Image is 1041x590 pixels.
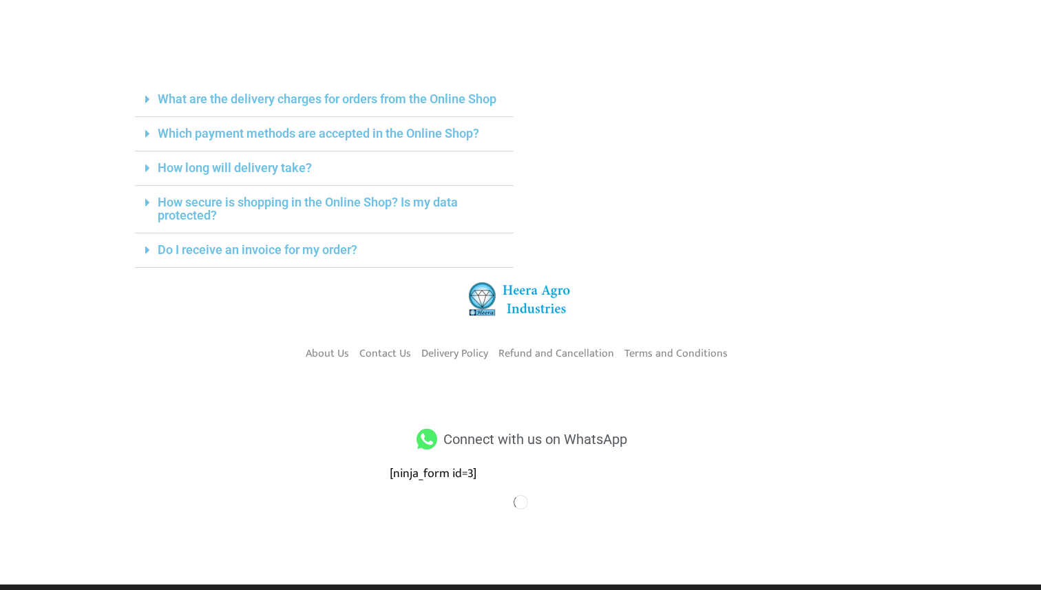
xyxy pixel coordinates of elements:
[440,427,627,452] span: Connect with us on WhatsApp
[135,83,514,117] div: What are the delivery charges for orders from the Online Shop
[135,233,514,268] div: Do I receive an invoice for my order?
[135,151,514,186] div: How long will delivery take?
[158,92,496,106] a: What are the delivery charges for orders from the Online Shop
[306,341,349,365] a: About Us
[498,341,614,365] a: Refund and Cancellation
[135,117,514,151] div: Which payment methods are accepted in the Online Shop?
[359,341,411,365] a: Contact Us
[158,195,458,222] a: How secure is shopping in the Online Shop? Is my data protected?
[421,341,488,365] a: Delivery Policy
[624,341,728,365] a: Terms and Conditions
[135,186,514,233] div: How secure is shopping in the Online Shop? Is my data protected?
[390,465,651,483] div: [ninja_form id=3]
[158,242,357,257] a: Do I receive an invoice for my order?
[469,282,572,316] img: heera-logo-84.png
[158,126,479,140] a: Which payment methods are accepted in the Online Shop?
[158,160,312,175] a: How long will delivery take?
